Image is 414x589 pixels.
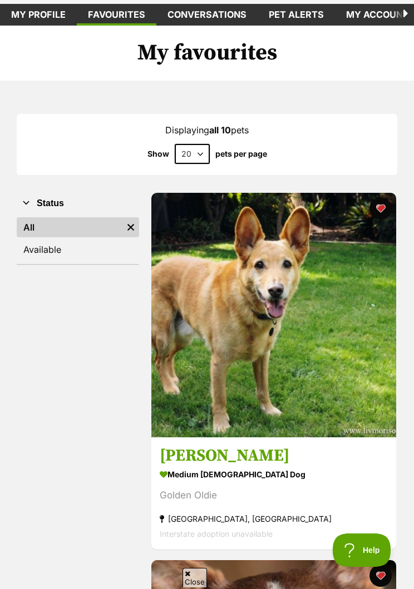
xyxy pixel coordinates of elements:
[17,196,139,211] button: Status
[122,217,139,237] a: Remove filter
[160,445,388,466] h3: [PERSON_NAME]
[333,533,392,567] iframe: Help Scout Beacon - Open
[258,4,335,26] a: Pet alerts
[165,124,249,136] span: Displaying pets
[209,124,231,136] strong: all 10
[156,4,258,26] a: conversations
[151,437,396,550] a: [PERSON_NAME] medium [DEMOGRAPHIC_DATA] Dog Golden Oldie [GEOGRAPHIC_DATA], [GEOGRAPHIC_DATA] Int...
[215,149,267,158] label: pets per page
[160,529,273,538] span: Interstate adoption unavailable
[17,217,122,237] a: All
[77,4,156,26] a: Favourites
[17,215,139,264] div: Status
[369,565,392,587] button: favourite
[151,193,396,437] img: Teddy Belvedere
[160,466,388,482] div: medium [DEMOGRAPHIC_DATA] Dog
[160,488,388,503] div: Golden Oldie
[147,149,169,158] span: Show
[183,568,207,587] span: Close
[369,197,392,219] button: favourite
[160,511,388,526] div: [GEOGRAPHIC_DATA], [GEOGRAPHIC_DATA]
[17,239,139,259] a: Available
